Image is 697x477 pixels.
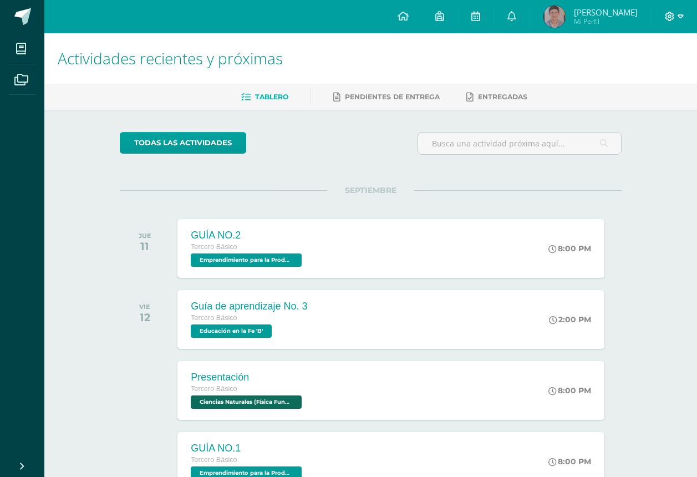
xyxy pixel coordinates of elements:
[191,395,302,409] span: Ciencias Naturales (Física Fundamental) 'B'
[191,372,304,383] div: Presentación
[139,303,150,311] div: VIE
[574,17,638,26] span: Mi Perfil
[191,443,304,454] div: GUÍA NO.1
[139,240,151,253] div: 11
[418,133,621,154] input: Busca una actividad próxima aquí...
[191,230,304,241] div: GUÍA NO.2
[191,324,272,338] span: Educación en la Fe 'B'
[548,243,591,253] div: 8:00 PM
[120,132,246,154] a: todas las Actividades
[333,88,440,106] a: Pendientes de entrega
[58,48,283,69] span: Actividades recientes y próximas
[191,314,237,322] span: Tercero Básico
[345,93,440,101] span: Pendientes de entrega
[191,456,237,464] span: Tercero Básico
[139,232,151,240] div: JUE
[255,93,288,101] span: Tablero
[548,385,591,395] div: 8:00 PM
[574,7,638,18] span: [PERSON_NAME]
[543,6,566,28] img: 9ccb69e3c28bfc63e59a54b2b2b28f1c.png
[191,243,237,251] span: Tercero Básico
[139,311,150,324] div: 12
[191,385,237,393] span: Tercero Básico
[241,88,288,106] a: Tablero
[548,456,591,466] div: 8:00 PM
[191,301,307,312] div: Guía de aprendizaje No. 3
[191,253,302,267] span: Emprendimiento para la Productividad 'B'
[549,314,591,324] div: 2:00 PM
[466,88,527,106] a: Entregadas
[478,93,527,101] span: Entregadas
[327,185,414,195] span: SEPTIEMBRE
